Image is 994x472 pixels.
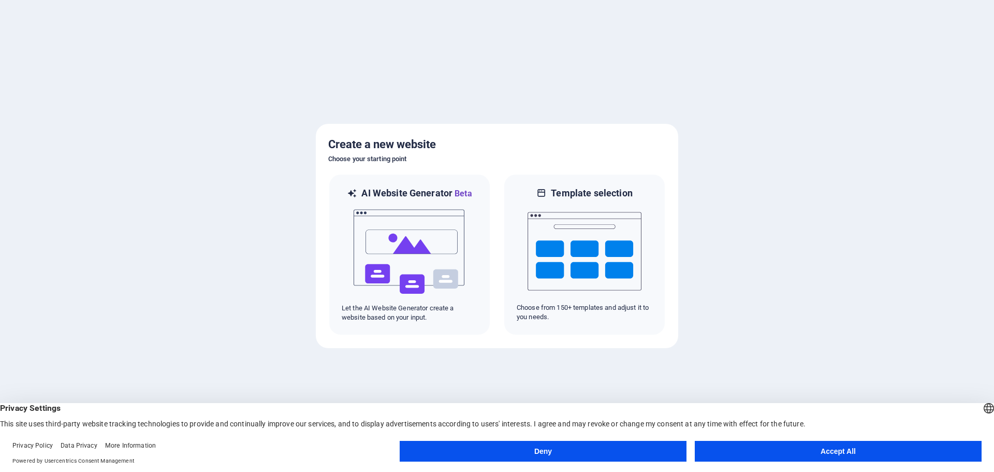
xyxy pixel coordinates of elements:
[342,304,477,322] p: Let the AI Website Generator create a website based on your input.
[328,174,491,336] div: AI Website GeneratorBetaaiLet the AI Website Generator create a website based on your input.
[361,187,472,200] h6: AI Website Generator
[551,187,632,199] h6: Template selection
[517,303,652,322] p: Choose from 150+ templates and adjust it to you needs.
[452,189,472,198] span: Beta
[328,136,666,153] h5: Create a new website
[328,153,666,165] h6: Choose your starting point
[353,200,466,304] img: ai
[503,174,666,336] div: Template selectionChoose from 150+ templates and adjust it to you needs.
